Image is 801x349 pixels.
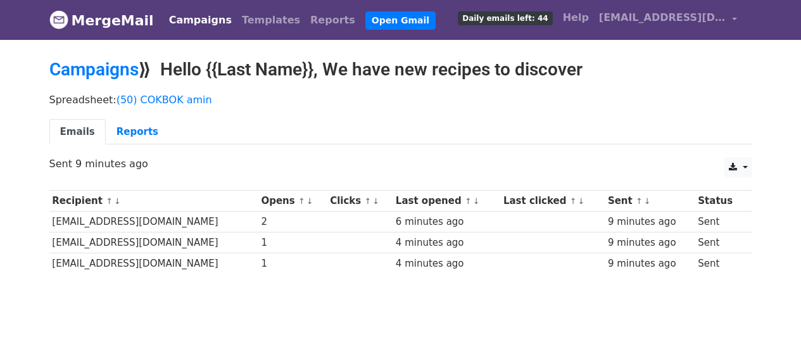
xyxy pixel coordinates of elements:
td: [EMAIL_ADDRESS][DOMAIN_NAME] [49,232,258,253]
th: Recipient [49,191,258,212]
td: [EMAIL_ADDRESS][DOMAIN_NAME] [49,253,258,274]
th: Status [695,191,745,212]
p: Sent 9 minutes ago [49,157,752,170]
div: 9 minutes ago [608,236,692,250]
a: Open Gmail [365,11,436,30]
div: 6 minutes ago [396,215,498,229]
a: Help [558,5,594,30]
img: MergeMail logo [49,10,68,29]
span: Daily emails left: 44 [458,11,552,25]
a: (50) COKBOK amin [117,94,212,106]
span: [EMAIL_ADDRESS][DOMAIN_NAME] [599,10,726,25]
a: ↑ [106,196,113,206]
a: ↓ [577,196,584,206]
a: ↑ [365,196,372,206]
a: Campaigns [164,8,237,33]
th: Clicks [327,191,393,212]
div: 2 [261,215,324,229]
div: 1 [261,257,324,271]
h2: ⟫ Hello {{Last Name}}, We have new recipes to discover [49,59,752,80]
p: Spreadsheet: [49,93,752,106]
a: MergeMail [49,7,154,34]
div: 9 minutes ago [608,257,692,271]
div: 4 minutes ago [396,236,498,250]
div: 4 minutes ago [396,257,498,271]
a: ↓ [473,196,480,206]
td: Sent [695,212,745,232]
a: ↓ [644,196,651,206]
a: ↑ [298,196,305,206]
a: ↑ [636,196,643,206]
a: ↓ [372,196,379,206]
th: Last opened [393,191,500,212]
a: Emails [49,119,106,145]
a: ↓ [306,196,313,206]
th: Sent [605,191,695,212]
a: Templates [237,8,305,33]
a: Campaigns [49,59,139,80]
a: Reports [305,8,360,33]
a: ↓ [114,196,121,206]
a: ↑ [465,196,472,206]
a: Reports [106,119,169,145]
a: ↑ [570,196,577,206]
div: 9 minutes ago [608,215,692,229]
td: Sent [695,232,745,253]
a: Daily emails left: 44 [453,5,557,30]
td: [EMAIL_ADDRESS][DOMAIN_NAME] [49,212,258,232]
th: Opens [258,191,327,212]
a: [EMAIL_ADDRESS][DOMAIN_NAME] [594,5,742,35]
th: Last clicked [500,191,605,212]
div: 1 [261,236,324,250]
td: Sent [695,253,745,274]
